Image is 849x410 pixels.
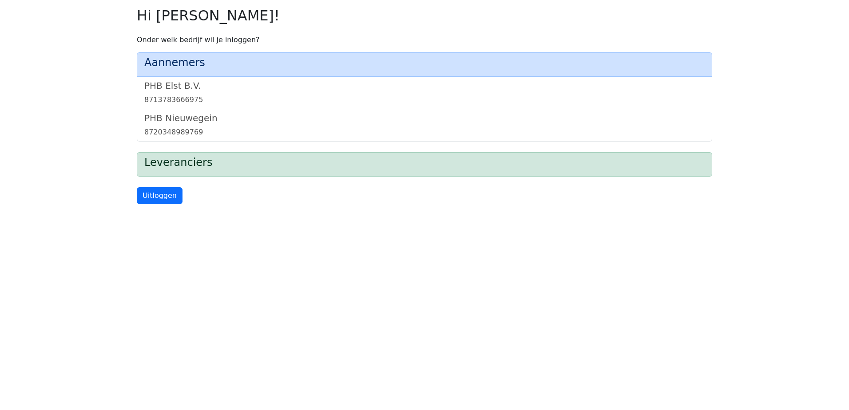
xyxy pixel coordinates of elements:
[137,35,712,45] p: Onder welk bedrijf wil je inloggen?
[144,56,705,69] h4: Aannemers
[144,80,705,91] h5: PHB Elst B.V.
[144,156,705,169] h4: Leveranciers
[144,127,705,138] div: 8720348989769
[144,113,705,123] h5: PHB Nieuwegein
[137,187,182,204] a: Uitloggen
[137,7,712,24] h2: Hi [PERSON_NAME]!
[144,113,705,138] a: PHB Nieuwegein8720348989769
[144,95,705,105] div: 8713783666975
[144,80,705,105] a: PHB Elst B.V.8713783666975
